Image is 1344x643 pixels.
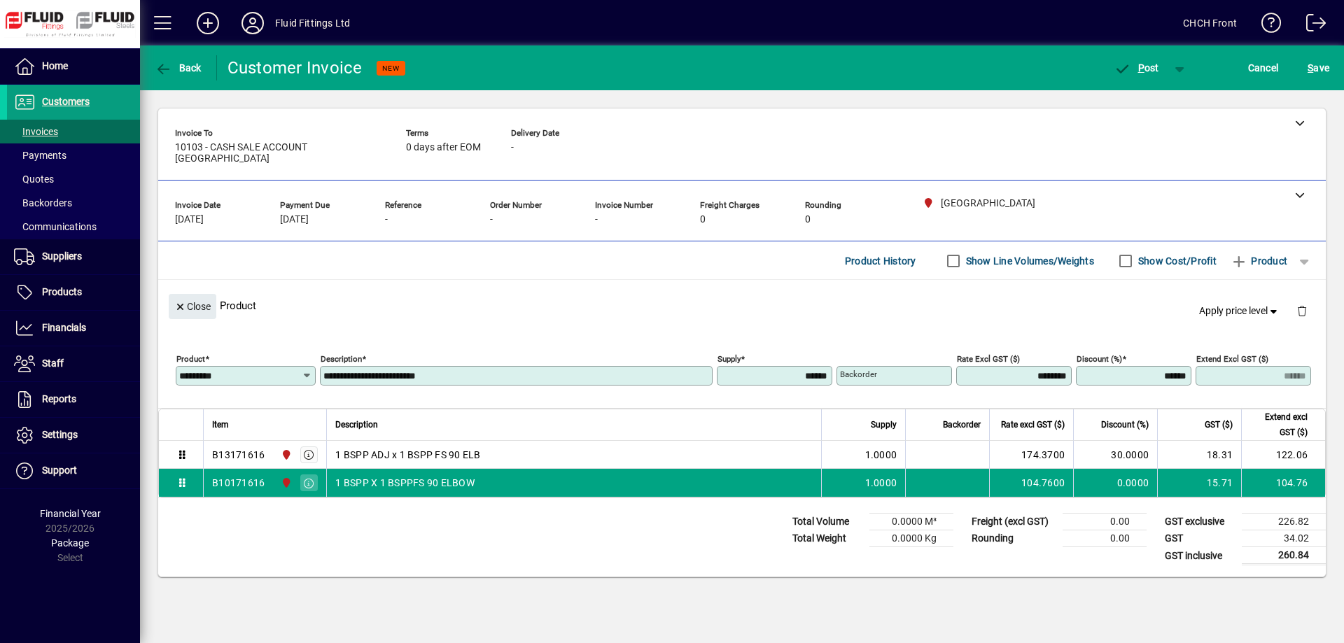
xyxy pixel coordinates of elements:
button: Product History [839,248,922,274]
span: Suppliers [42,250,82,262]
span: 0 [805,214,811,225]
a: Quotes [7,167,140,191]
td: Total Weight [785,530,869,547]
span: [DATE] [175,214,204,225]
a: Backorders [7,191,140,215]
button: Save [1304,55,1333,80]
span: Reports [42,393,76,404]
span: - [511,142,514,153]
div: B10171616 [212,476,265,490]
span: ave [1308,57,1329,79]
span: - [595,214,598,225]
span: Quotes [14,174,54,185]
span: Backorders [14,197,72,209]
span: Products [42,286,82,297]
a: Home [7,49,140,84]
span: ost [1114,62,1159,73]
span: P [1138,62,1144,73]
td: GST exclusive [1158,514,1242,530]
td: 15.71 [1157,469,1241,497]
a: Invoices [7,120,140,143]
mat-label: Product [176,354,205,364]
mat-label: Supply [717,354,741,364]
app-page-header-button: Close [165,299,220,312]
td: 0.0000 M³ [869,514,953,530]
td: 0.00 [1063,514,1147,530]
button: Post [1107,55,1166,80]
span: Financials [42,322,86,333]
app-page-header-button: Back [140,55,217,80]
div: Customer Invoice [227,57,363,79]
div: CHCH Front [1183,12,1237,34]
td: Freight (excl GST) [965,514,1063,530]
span: Communications [14,221,97,232]
span: Support [42,465,77,476]
td: GST inclusive [1158,547,1242,565]
span: [DATE] [280,214,309,225]
span: GST ($) [1205,417,1233,432]
span: 0 [700,214,706,225]
span: Apply price level [1199,304,1280,318]
button: Apply price level [1193,299,1286,324]
span: 10103 - CASH SALE ACCOUNT [GEOGRAPHIC_DATA] [175,142,385,164]
span: Product [1231,250,1287,272]
span: CHRISTCHURCH [277,475,293,490]
span: 0 days after EOM [406,142,481,153]
span: - [385,214,388,225]
span: Close [174,295,211,318]
a: Products [7,275,140,310]
div: Product [158,280,1326,331]
button: Delete [1285,294,1319,327]
div: 174.3700 [998,448,1065,462]
span: 1.0000 [865,448,897,462]
td: 0.00 [1063,530,1147,547]
span: Description [335,417,378,432]
span: Financial Year [40,508,101,519]
span: Settings [42,429,78,440]
a: Communications [7,215,140,239]
span: Supply [871,417,897,432]
td: 0.0000 Kg [869,530,953,547]
span: Home [42,60,68,71]
a: Payments [7,143,140,167]
mat-label: Backorder [840,369,877,379]
mat-label: Rate excl GST ($) [957,354,1020,364]
span: Rate excl GST ($) [1001,417,1065,432]
td: 0.0000 [1073,469,1157,497]
span: Cancel [1248,57,1279,79]
mat-label: Extend excl GST ($) [1196,354,1268,364]
span: CHRISTCHURCH [277,447,293,462]
span: NEW [382,64,400,73]
span: Payments [14,150,66,161]
span: Back [155,62,202,73]
a: Reports [7,382,140,417]
button: Cancel [1245,55,1282,80]
button: Profile [230,10,275,36]
a: Settings [7,418,140,453]
button: Back [151,55,205,80]
span: S [1308,62,1313,73]
mat-label: Discount (%) [1077,354,1122,364]
app-page-header-button: Delete [1285,304,1319,317]
td: 260.84 [1242,547,1326,565]
td: Total Volume [785,514,869,530]
div: B13171616 [212,448,265,462]
td: GST [1158,530,1242,547]
span: 1 BSPP ADJ x 1 BSPP FS 90 ELB [335,448,480,462]
a: Staff [7,346,140,381]
span: Product History [845,250,916,272]
span: Backorder [943,417,981,432]
span: 1.0000 [865,476,897,490]
span: 1 BSPP X 1 BSPPFS 90 ELBOW [335,476,475,490]
span: - [490,214,493,225]
span: Customers [42,96,90,107]
td: 34.02 [1242,530,1326,547]
td: 226.82 [1242,514,1326,530]
a: Suppliers [7,239,140,274]
span: Package [51,537,89,549]
span: Staff [42,358,64,369]
td: 30.0000 [1073,441,1157,469]
div: Fluid Fittings Ltd [275,12,350,34]
td: 104.76 [1241,469,1325,497]
span: Extend excl GST ($) [1250,409,1308,440]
